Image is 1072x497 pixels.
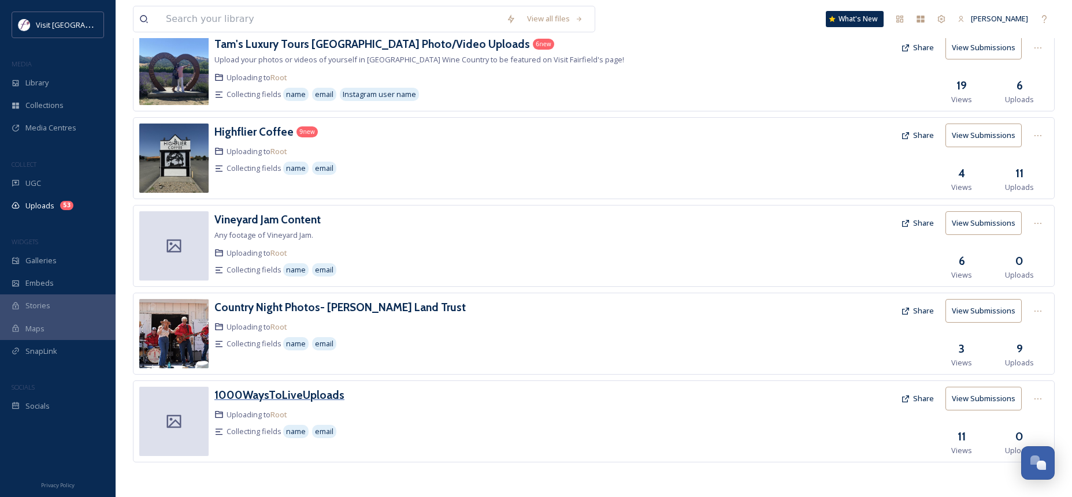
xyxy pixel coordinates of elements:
a: Root [270,72,287,83]
span: Uploading to [227,146,287,157]
span: email [315,163,333,174]
span: name [286,338,306,349]
a: Root [270,248,287,258]
span: Privacy Policy [41,481,75,489]
h3: 0 [1015,253,1023,270]
h3: 6 [1017,77,1023,94]
span: Uploads [1005,94,1034,105]
a: [PERSON_NAME] [952,8,1034,30]
h3: Country Night Photos- [PERSON_NAME] Land Trust [214,300,466,314]
h3: Highflier Coffee [214,125,294,139]
span: Uploads [1005,270,1034,281]
span: Any footage of Vineyard Jam. [214,230,313,240]
a: View all files [521,8,589,30]
span: Stories [25,300,50,311]
span: SnapLink [25,346,57,357]
div: 6 new [533,39,554,50]
span: Collecting fields [227,426,281,437]
button: View Submissions [945,124,1022,147]
span: email [315,89,333,100]
a: View Submissions [945,211,1028,235]
button: Share [895,36,940,59]
span: Uploads [1005,182,1034,193]
h3: 1000WaysToLiveUploads [214,388,344,402]
button: Share [895,124,940,147]
a: Vineyard Jam Content [214,211,321,228]
a: 1000WaysToLiveUploads [214,387,344,403]
span: WIDGETS [12,237,38,246]
span: Root [270,409,287,420]
button: View Submissions [945,299,1022,323]
span: Uploading to [227,72,287,83]
span: Uploads [1005,445,1034,456]
img: 1bebe7e0-44b9-4f07-91f3-d93ec7adeb8c.jpg [139,36,209,105]
button: View Submissions [945,211,1022,235]
span: Collections [25,100,64,111]
h3: 19 [956,77,967,94]
button: Open Chat [1021,446,1055,480]
a: Tam's Luxury Tours [GEOGRAPHIC_DATA] Photo/Video Uploads [214,36,530,53]
span: Views [951,445,972,456]
span: Views [951,357,972,368]
a: Root [270,146,287,156]
span: Collecting fields [227,163,281,174]
button: View Submissions [945,36,1022,59]
span: Uploading to [227,409,287,420]
span: Galleries [25,255,57,266]
span: email [315,338,333,349]
span: Uploads [25,200,54,211]
span: name [286,89,306,100]
a: View Submissions [945,299,1028,323]
button: Share [895,212,940,234]
span: SOCIALS [12,383,35,391]
button: Share [895,387,940,410]
img: 61cfb0db-038c-4581-b316-c0ae8dd0c9a6.jpg [139,299,209,368]
a: Highflier Coffee [214,124,294,140]
h3: 6 [959,253,965,270]
a: View Submissions [945,36,1028,59]
h3: 11 [958,428,966,445]
span: Collecting fields [227,89,281,100]
a: View Submissions [945,387,1028,410]
span: Views [951,182,972,193]
h3: 3 [959,341,965,357]
input: Search your library [160,6,500,32]
span: Collecting fields [227,338,281,349]
span: name [286,426,306,437]
span: email [315,426,333,437]
h3: 9 [1017,341,1023,357]
a: Root [270,322,287,332]
span: Maps [25,323,44,334]
a: Country Night Photos- [PERSON_NAME] Land Trust [214,299,466,316]
span: Embeds [25,278,54,289]
span: Uploading to [227,322,287,332]
span: Library [25,77,49,88]
span: Upload your photos or videos of yourself in [GEOGRAPHIC_DATA] Wine Country to be featured on Visi... [214,54,624,65]
button: View Submissions [945,387,1022,410]
div: 9 new [296,126,318,137]
a: Privacy Policy [41,477,75,491]
h3: Tam's Luxury Tours [GEOGRAPHIC_DATA] Photo/Video Uploads [214,37,530,51]
span: MEDIA [12,59,32,68]
span: Views [951,94,972,105]
div: 53 [60,201,73,210]
span: UGC [25,178,41,189]
img: visitfairfieldca_logo.jpeg [18,19,30,31]
h3: 11 [1015,165,1023,182]
span: Instagram user name [343,89,416,100]
h3: 4 [958,165,965,182]
h3: 0 [1015,428,1023,445]
span: [PERSON_NAME] [971,13,1028,24]
h3: Vineyard Jam Content [214,212,321,226]
a: View Submissions [945,124,1028,147]
a: What's New [826,11,884,27]
span: COLLECT [12,160,36,169]
span: Collecting fields [227,264,281,275]
span: Visit [GEOGRAPHIC_DATA] [36,19,125,30]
